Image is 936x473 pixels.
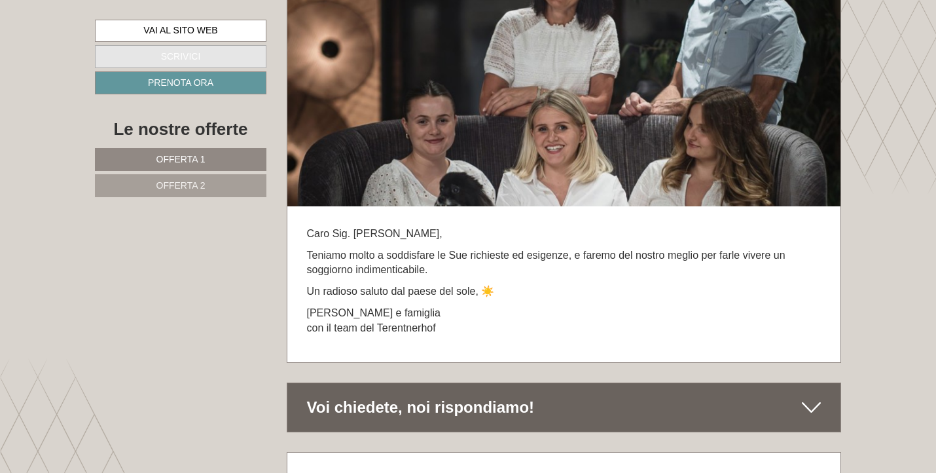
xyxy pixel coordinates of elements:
[307,248,821,278] p: Teniamo molto a soddisfare le Sue richieste ed esigenze, e faremo del nostro meglio per farle viv...
[307,284,821,299] p: Un radioso saluto dal paese del sole, ☀️
[95,117,266,142] div: Le nostre offerte
[156,180,206,191] span: Offerta 2
[307,306,821,336] p: [PERSON_NAME] e famiglia con il team del Terentnerhof
[95,71,266,94] a: Prenota ora
[307,227,821,242] p: Caro Sig. [PERSON_NAME],
[95,45,266,68] a: Scrivici
[156,154,206,164] span: Offerta 1
[95,20,266,42] a: Vai al sito web
[287,383,841,432] div: Voi chiedete, noi rispondiamo!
